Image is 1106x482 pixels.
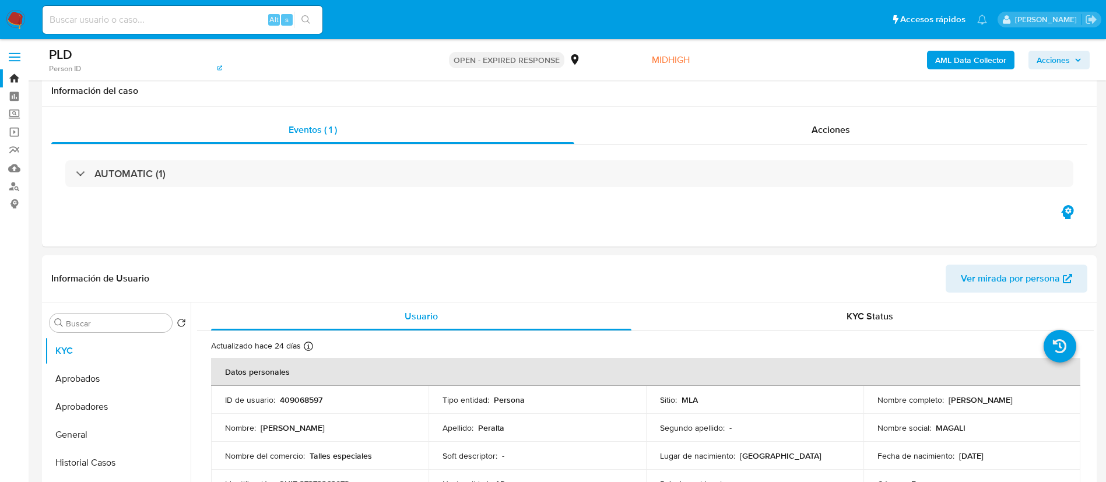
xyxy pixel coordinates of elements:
[494,395,525,405] p: Persona
[729,423,732,433] p: -
[900,13,965,26] span: Accesos rápidos
[1028,51,1090,69] button: Acciones
[66,318,167,329] input: Buscar
[443,395,489,405] p: Tipo entidad :
[935,51,1006,69] b: AML Data Collector
[51,85,1087,97] h1: Información del caso
[877,423,931,433] p: Nombre social :
[949,395,1013,405] p: [PERSON_NAME]
[294,12,318,28] button: search-icon
[225,395,275,405] p: ID de usuario :
[977,15,987,24] a: Notificaciones
[225,423,256,433] p: Nombre :
[49,64,81,74] b: Person ID
[285,14,289,25] span: s
[54,318,64,328] button: Buscar
[569,54,599,66] div: MLA
[72,50,183,62] span: # fw0tope8lbcH5BxzNhp6cyXg
[45,449,191,477] button: Historial Casos
[43,12,322,27] input: Buscar usuario o caso...
[45,393,191,421] button: Aprobadores
[847,309,893,323] span: KYC Status
[812,123,850,136] span: Acciones
[51,273,149,284] h1: Información de Usuario
[65,160,1073,187] div: AUTOMATIC (1)
[682,395,698,405] p: MLA
[405,309,438,323] span: Usuario
[961,265,1060,293] span: Ver mirada por persona
[269,14,279,25] span: Alt
[49,45,72,64] b: PLD
[652,53,690,66] span: MIDHIGH
[83,64,222,74] a: 37865e81fb22ed5b99a196b85dcad05d
[443,423,473,433] p: Apellido :
[94,167,166,180] h3: AUTOMATIC (1)
[45,337,191,365] button: KYC
[959,451,984,461] p: [DATE]
[927,51,1014,69] button: AML Data Collector
[211,358,1080,386] th: Datos personales
[1015,14,1081,25] p: maria.acosta@mercadolibre.com
[45,365,191,393] button: Aprobados
[946,265,1087,293] button: Ver mirada por persona
[211,340,301,351] p: Actualizado hace 24 días
[280,395,322,405] p: 409068597
[177,318,186,331] button: Volver al orden por defecto
[936,423,965,433] p: MAGALI
[660,395,677,405] p: Sitio :
[45,421,191,449] button: General
[443,451,497,461] p: Soft descriptor :
[478,423,504,433] p: Peralta
[261,423,325,433] p: [PERSON_NAME]
[502,451,504,461] p: -
[740,451,821,461] p: [GEOGRAPHIC_DATA]
[289,123,337,136] span: Eventos ( 1 )
[1085,13,1097,26] a: Salir
[449,52,564,68] p: OPEN - EXPIRED RESPONSE
[225,451,305,461] p: Nombre del comercio :
[877,395,944,405] p: Nombre completo :
[660,423,725,433] p: Segundo apellido :
[1037,51,1070,69] span: Acciones
[603,54,690,66] span: Riesgo PLD:
[660,451,735,461] p: Lugar de nacimiento :
[877,451,954,461] p: Fecha de nacimiento :
[310,451,372,461] p: Talles especiales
